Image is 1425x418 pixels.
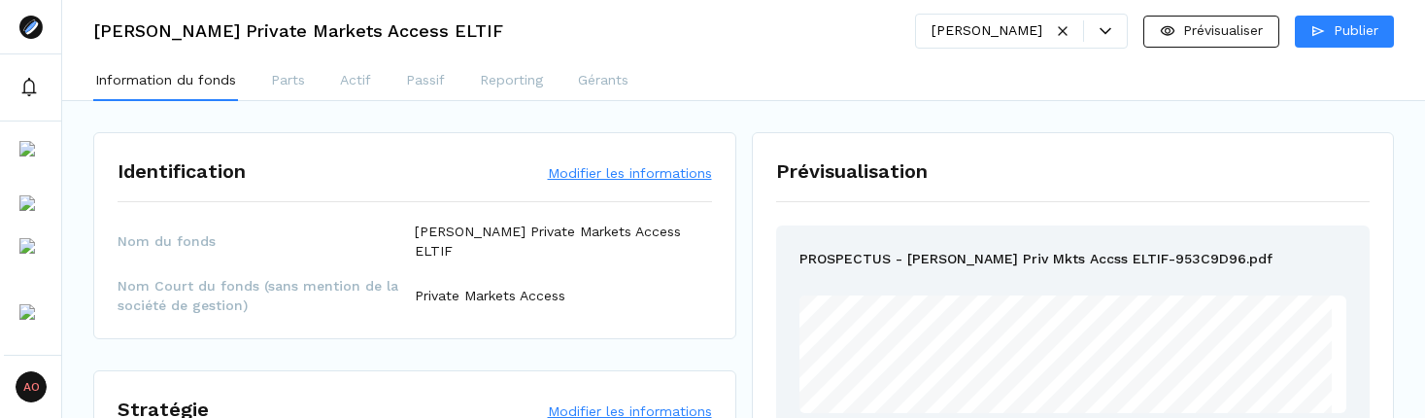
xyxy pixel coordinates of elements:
span: 2025/1530-O14933-0-PC [1245,315,1313,321]
h1: Prévisualisation [776,157,1371,186]
p: Parts [271,70,305,90]
h1: Identification [118,157,246,186]
p: Gérants [578,70,628,90]
img: funds [19,141,39,180]
span: Nom Court du fonds (sans mention de la société de gestion) [118,276,415,315]
p: Passif [406,70,445,90]
button: Parts [269,62,307,101]
img: distributors [19,195,39,234]
button: funds [4,137,57,184]
p: [PERSON_NAME] Private Markets Access ELTIF [415,222,712,261]
button: Modifier les informations [548,163,712,183]
img: commissions [19,304,39,343]
button: asset-managers [4,246,57,293]
button: Reporting [478,62,545,101]
button: Passif [404,62,447,101]
span: AO [16,371,47,402]
span: Private Placement Memorandum [866,370,990,379]
p: Actif [340,70,371,90]
span: Nom du fonds [118,231,415,251]
span: [DATE] [1283,322,1303,328]
h3: [PERSON_NAME] Private Markets Access ELTIF [93,22,503,40]
p: Information du fonds [95,70,236,90]
button: distributors [4,192,57,238]
button: Prévisualiser [1143,16,1279,48]
p: Private Markets Access [415,286,565,305]
p: Prévisualiser [1183,20,1263,41]
button: Information du fonds [93,62,238,101]
button: Actif [338,62,373,101]
p: Reporting [480,70,543,90]
button: Gérants [576,62,630,101]
p: PROSPECTUS - [PERSON_NAME] Priv Mkts Accss ELTIF-953C9D96.pdf [799,249,1272,272]
img: asset-managers [19,238,39,300]
button: commissions [4,300,57,347]
p: Publier [1334,20,1378,41]
button: Publier [1295,16,1394,48]
div: [PERSON_NAME] [932,20,1042,41]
